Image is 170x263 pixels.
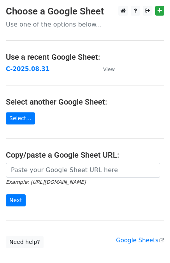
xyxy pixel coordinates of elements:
[6,236,44,248] a: Need help?
[95,66,115,73] a: View
[6,163,160,178] input: Paste your Google Sheet URL here
[6,66,49,73] a: C-2025.08.31
[6,179,86,185] small: Example: [URL][DOMAIN_NAME]
[6,6,164,17] h3: Choose a Google Sheet
[6,52,164,62] h4: Use a recent Google Sheet:
[6,150,164,160] h4: Copy/paste a Google Sheet URL:
[116,237,164,244] a: Google Sheets
[6,20,164,28] p: Use one of the options below...
[6,112,35,124] a: Select...
[6,194,26,206] input: Next
[103,66,115,72] small: View
[6,97,164,107] h4: Select another Google Sheet:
